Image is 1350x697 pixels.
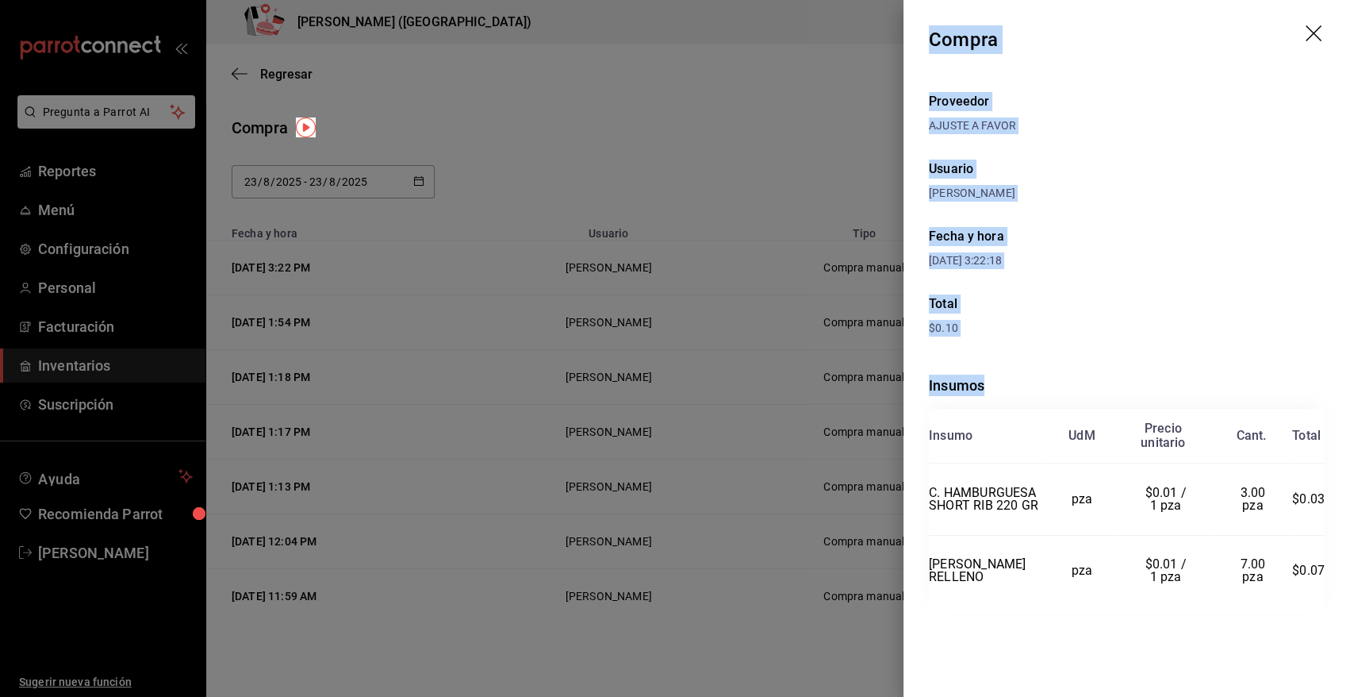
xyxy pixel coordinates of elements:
[1141,422,1185,450] div: Precio unitario
[1292,429,1321,443] div: Total
[929,252,1127,269] div: [DATE] 3:22:18
[1145,485,1189,513] span: $0.01 / 1 pza
[929,117,1325,134] div: AJUSTE A FAVOR
[929,535,1045,607] td: [PERSON_NAME] RELLENO
[929,160,1325,179] div: Usuario
[1292,491,1325,506] span: $0.03
[929,185,1325,202] div: [PERSON_NAME]
[1045,535,1118,607] td: pza
[296,117,316,137] img: Tooltip marker
[1306,25,1325,44] button: drag
[929,429,972,443] div: Insumo
[1292,563,1325,578] span: $0.07
[1237,429,1267,443] div: Cant.
[1241,556,1269,584] span: 7.00 pza
[929,25,998,54] div: Compra
[929,464,1045,536] td: C. HAMBURGUESA SHORT RIB 220 GR
[929,227,1127,246] div: Fecha y hora
[1241,485,1269,513] span: 3.00 pza
[929,375,1325,396] div: Insumos
[1145,556,1189,584] span: $0.01 / 1 pza
[929,295,1325,314] div: Total
[1045,464,1118,536] td: pza
[1068,429,1095,443] div: UdM
[929,322,958,334] span: $0.10
[929,92,1325,111] div: Proveedor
